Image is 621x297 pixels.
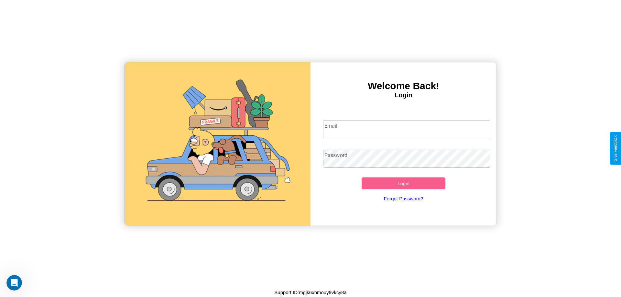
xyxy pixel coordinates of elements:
[310,80,496,91] h3: Welcome Back!
[362,177,445,189] button: Login
[274,288,346,297] p: Support ID: mgjk6xhmouy9vkcy8a
[125,62,310,226] img: gif
[6,275,22,291] iframe: Intercom live chat
[613,135,618,162] div: Give Feedback
[310,91,496,99] h4: Login
[320,189,487,208] a: Forgot Password?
